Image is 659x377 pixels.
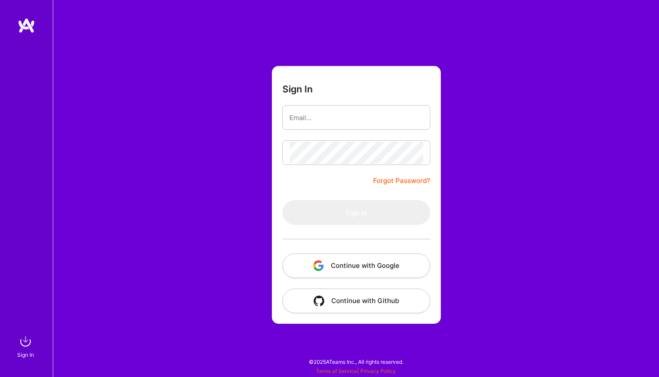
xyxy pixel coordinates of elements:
[53,351,659,373] div: © 2025 ATeams Inc., All rights reserved.
[289,106,423,129] input: Email...
[360,368,396,374] a: Privacy Policy
[282,289,430,313] button: Continue with Github
[316,368,396,374] span: |
[18,18,35,33] img: logo
[282,200,430,225] button: Sign In
[316,368,357,374] a: Terms of Service
[313,260,324,271] img: icon
[373,176,430,186] a: Forgot Password?
[18,333,34,359] a: sign inSign In
[17,333,34,350] img: sign in
[314,296,324,306] img: icon
[17,350,34,359] div: Sign In
[282,84,313,95] h3: Sign In
[282,253,430,278] button: Continue with Google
